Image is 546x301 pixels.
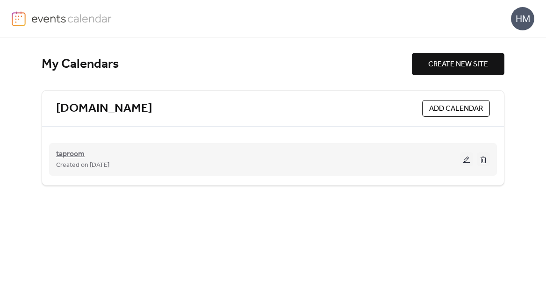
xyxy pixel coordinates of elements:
a: [DOMAIN_NAME] [56,101,152,116]
div: My Calendars [42,56,412,72]
span: CREATE NEW SITE [428,59,488,70]
button: CREATE NEW SITE [412,53,504,75]
span: taproom [56,149,85,160]
img: logo-type [31,11,112,25]
div: HM [511,7,534,30]
button: ADD CALENDAR [422,100,490,117]
span: ADD CALENDAR [429,103,483,115]
img: logo [12,11,26,26]
span: Created on [DATE] [56,160,109,171]
a: taproom [56,151,85,157]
